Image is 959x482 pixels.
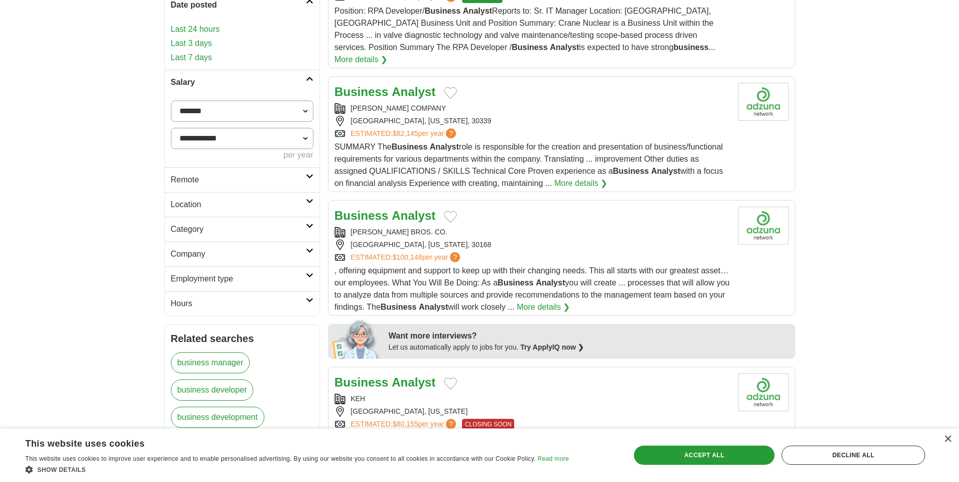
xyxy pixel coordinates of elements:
button: Add to favorite jobs [444,87,457,99]
div: [PERSON_NAME] BROS. CO. [335,227,730,237]
a: Business Analyst [335,209,436,222]
h2: Location [171,199,306,211]
div: Want more interviews? [389,330,789,342]
a: ESTIMATED:$100,148per year? [351,252,463,263]
div: Close [944,436,951,443]
a: Location [165,192,319,217]
strong: Analyst [430,142,459,151]
strong: Analyst [651,167,680,175]
div: Show details [25,464,569,474]
strong: Business [512,43,547,52]
img: Company logo [738,373,789,411]
button: Add to favorite jobs [444,211,457,223]
h2: Company [171,248,306,260]
strong: Business [335,375,389,389]
span: Show details [37,466,86,473]
strong: Business [335,85,389,99]
a: More details ❯ [517,301,570,313]
a: ESTIMATED:$80,155per year? [351,419,459,430]
strong: Business [381,303,417,311]
a: Business Analyst [335,85,436,99]
div: [GEOGRAPHIC_DATA], [US_STATE], 30168 [335,239,730,250]
strong: Business [497,278,533,287]
button: Add to favorite jobs [444,377,457,390]
div: KEH [335,394,730,404]
span: $100,148 [392,253,422,261]
span: SUMMARY The role is responsible for the creation and presentation of business/functional requirem... [335,142,723,187]
a: ESTIMATED:$82,145per year? [351,128,459,139]
h2: Hours [171,298,306,310]
span: Position: RPA Developer/ Reports to: Sr. IT Manager Location: [GEOGRAPHIC_DATA], [GEOGRAPHIC_DATA... [335,7,716,52]
a: Read more, opens a new window [537,455,569,462]
span: $82,145 [392,129,418,137]
div: [PERSON_NAME] COMPANY [335,103,730,114]
strong: Business [391,142,427,151]
div: Decline all [782,446,925,465]
strong: Analyst [463,7,492,15]
strong: Analyst [392,375,436,389]
a: Employment type [165,266,319,291]
span: This website uses cookies to improve user experience and to enable personalised advertising. By u... [25,455,536,462]
a: Try ApplyIQ now ❯ [520,343,584,351]
div: per year [171,149,313,161]
a: Category [165,217,319,242]
span: ? [446,128,456,138]
strong: Business [335,209,389,222]
a: Remote [165,167,319,192]
a: business developer [171,379,254,401]
a: Business Analyst [335,375,436,389]
span: ? [450,252,460,262]
strong: business [673,43,708,52]
div: Accept all [634,446,774,465]
a: Hours [165,291,319,316]
h2: Salary [171,76,306,88]
a: Last 7 days [171,52,313,64]
strong: Analyst [419,303,448,311]
strong: Analyst [392,85,436,99]
img: Company logo [738,83,789,121]
div: [GEOGRAPHIC_DATA], [US_STATE], 30339 [335,116,730,126]
strong: Analyst [392,209,436,222]
a: More details ❯ [335,54,388,66]
a: Salary [165,70,319,94]
a: Company [165,242,319,266]
h2: Employment type [171,273,306,285]
a: business development [171,407,264,428]
img: apply-iq-scientist.png [332,318,381,359]
div: Let us automatically apply to jobs for you. [389,342,789,353]
h2: Remote [171,174,306,186]
strong: Business [425,7,461,15]
strong: Analyst [536,278,565,287]
a: Last 3 days [171,37,313,50]
span: ? [446,419,456,429]
h2: Related searches [171,331,313,346]
strong: Analyst [550,43,579,52]
a: Last 24 hours [171,23,313,35]
img: Company logo [738,207,789,245]
a: business manager [171,352,250,373]
h2: Category [171,223,306,235]
strong: Business [613,167,649,175]
span: CLOSING SOON [462,419,514,430]
div: This website uses cookies [25,435,543,450]
span: , offering equipment and support to keep up with their changing needs. This all starts with our g... [335,266,730,311]
span: $80,155 [392,420,418,428]
div: [GEOGRAPHIC_DATA], [US_STATE] [335,406,730,417]
a: More details ❯ [554,177,607,189]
